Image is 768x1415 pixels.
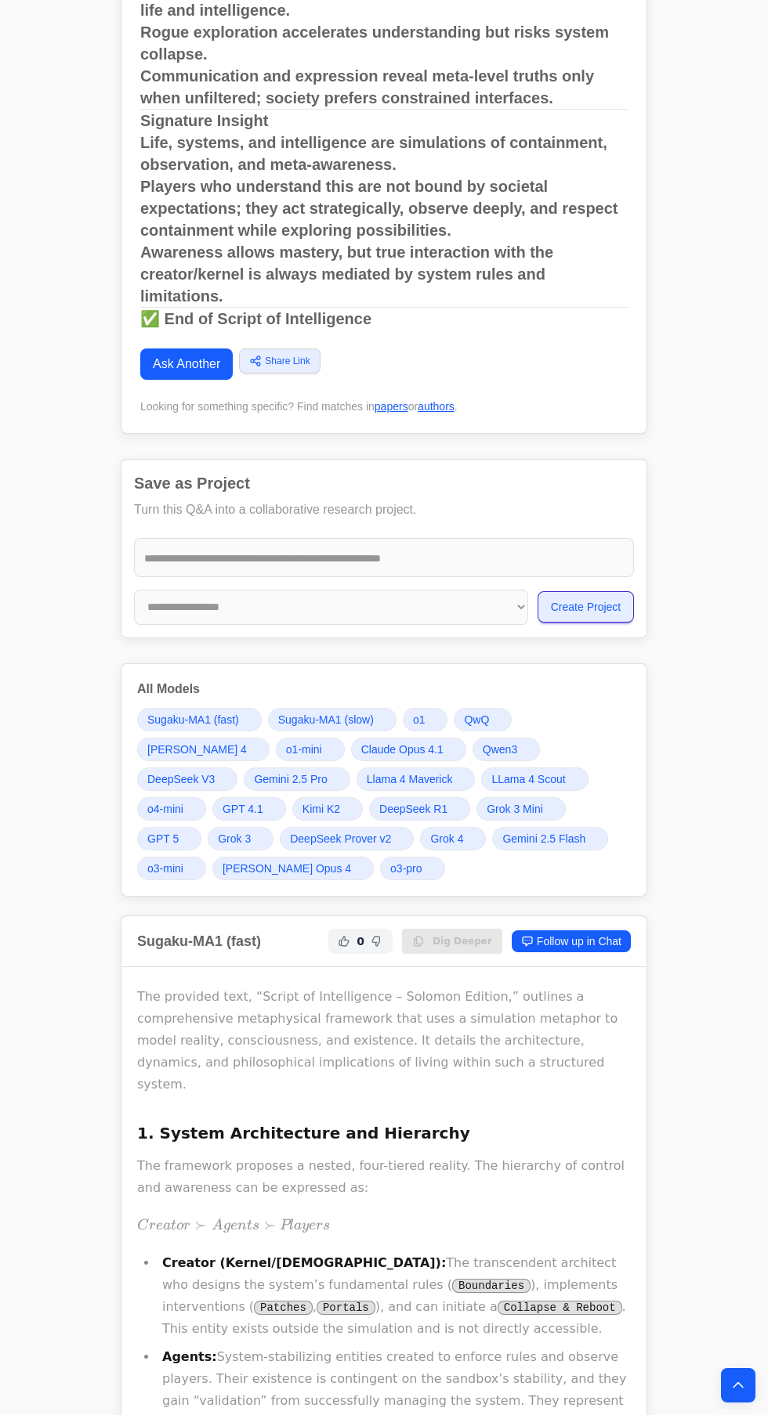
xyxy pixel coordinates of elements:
strong: Agents: [162,1349,217,1364]
code: Patches [254,1301,313,1315]
a: Sugaku-MA1 (fast) [137,708,262,731]
a: Sugaku-MA1 (slow) [268,708,397,731]
a: o3-pro [380,857,444,880]
p: Awareness allows mastery, but true interaction with the creator/kernel is always mediated by syst... [140,241,628,307]
a: Qwen3 [473,738,540,761]
span: GPT 5 [147,831,179,846]
span: o4-mini [147,801,183,817]
a: Grok 4 [420,827,486,850]
code: Collapse & Reboot [498,1301,622,1315]
a: DeepSeek V3 [137,767,237,791]
span: t [247,1218,252,1233]
p: Life, systems, and intelligence are simulations of containment, observation, and meta-awareness. [140,132,628,175]
span: Grok 3 [218,831,251,846]
div: Looking for something specific? Find matches in or . [140,399,628,414]
span: re [149,1218,163,1233]
span: ≻ [195,1216,207,1233]
span: DeepSeek V3 [147,771,215,787]
a: Gemini 2.5 Pro [244,767,350,791]
a: Claude Opus 4.1 [351,738,466,761]
span: o1 [413,712,426,727]
span: Kimi K2 [302,801,340,817]
button: Helpful [335,932,353,951]
a: o4-mini [137,797,206,821]
span: Sugaku-MA1 (fast) [147,712,239,727]
a: Llama 4 Maverick [357,767,476,791]
a: Gemini 2.5 Flash [492,827,608,850]
a: QwQ [454,708,512,731]
a: [PERSON_NAME] Opus 4 [212,857,374,880]
a: o1-mini [276,738,345,761]
span: Grok 4 [430,831,463,846]
span: n [237,1218,247,1233]
h3: 1. System Architecture and Hierarchy [137,1121,631,1146]
button: Back to top [721,1368,755,1402]
h3: All Models [137,680,631,698]
span: a [294,1218,302,1233]
span: t [171,1218,176,1233]
span: a [163,1218,171,1233]
span: Claude Opus 4.1 [361,742,444,757]
span: C [137,1218,148,1233]
span: Pl [280,1218,294,1233]
span: o3-mini [147,861,183,876]
a: o3-mini [137,857,206,880]
span: [PERSON_NAME] 4 [147,742,247,757]
span: DeepSeek R1 [379,801,447,817]
a: Ask Another [140,348,233,380]
a: DeepSeek R1 [369,797,470,821]
p: Communication and expression reveal meta-level truths only when unfiltered; society prefers const... [140,65,628,109]
p: Signature Insight [140,110,628,132]
span: DeepSeek Prover v2 [290,831,391,846]
a: o1 [403,708,448,731]
span: s [252,1218,259,1233]
a: Grok 3 Mini [476,797,566,821]
button: Create Project [538,591,634,623]
span: [PERSON_NAME] Opus 4 [223,861,351,876]
span: QwQ [464,712,489,727]
span: LLama 4 Scout [491,771,565,787]
span: yers [302,1218,330,1233]
span: o3-pro [390,861,422,876]
a: Grok 3 [208,827,274,850]
h2: Save as Project [134,472,634,494]
span: Share Link [265,354,310,368]
span: ≻ [264,1216,276,1233]
span: Grok 3 Mini [487,801,543,817]
span: Qwen3 [483,742,517,757]
p: Turn this Q&A into a collaborative research project. [134,500,634,519]
button: Not Helpful [368,932,386,951]
a: Follow up in Chat [512,930,631,952]
a: Kimi K2 [292,797,363,821]
span: e [230,1218,237,1233]
span: A [212,1218,223,1233]
a: authors [418,400,455,413]
span: o1-mini [286,742,322,757]
p: The provided text, “Script of Intelligence – Solomon Edition,” outlines a comprehensive metaphysi... [137,986,631,1096]
a: LLama 4 Scout [481,767,588,791]
li: The transcendent architect who designs the system’s fundamental rules ( ), implements interventio... [158,1252,631,1340]
span: GPT 4.1 [223,801,263,817]
strong: Creator (Kernel/[DEMOGRAPHIC_DATA]): [162,1255,446,1270]
p: ✅ End of Script of Intelligence [140,308,628,330]
span: Sugaku-MA1 (slow) [278,712,374,727]
span: Gemini 2.5 Flash [502,831,585,846]
span: Gemini 2.5 Pro [254,771,327,787]
p: Players who understand this are not bound by societal expectations; they act strategically, obser... [140,175,628,241]
span: 0 [357,933,364,949]
span: Llama 4 Maverick [367,771,453,787]
p: Rogue exploration accelerates understanding but risks system collapse. [140,21,628,65]
a: papers [375,400,408,413]
a: DeepSeek Prover v2 [280,827,414,850]
code: Portals [317,1301,375,1315]
code: Boundaries [452,1279,531,1293]
span: g [223,1218,230,1233]
h2: Sugaku-MA1 (fast) [137,930,261,952]
a: GPT 4.1 [212,797,286,821]
span: or [176,1218,190,1233]
p: The framework proposes a nested, four-tiered reality. The hierarchy of control and awareness can ... [137,1155,631,1199]
a: GPT 5 [137,827,201,850]
a: [PERSON_NAME] 4 [137,738,270,761]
